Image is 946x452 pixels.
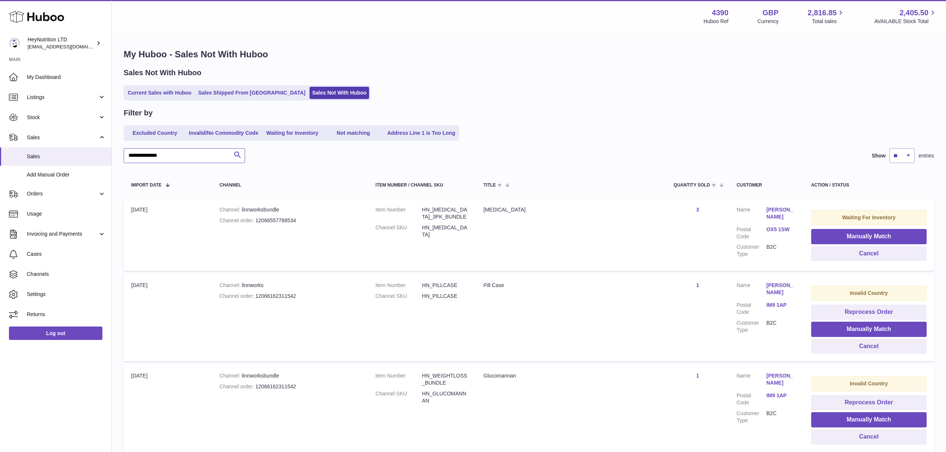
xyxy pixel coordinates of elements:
[196,87,308,99] a: Sales Shipped From [GEOGRAPHIC_DATA]
[872,152,886,159] label: Show
[28,44,109,50] span: [EMAIL_ADDRESS][DOMAIN_NAME]
[811,183,927,188] div: Action / Status
[758,18,779,25] div: Currency
[766,282,796,296] a: [PERSON_NAME]
[27,94,98,101] span: Listings
[766,392,796,399] a: IM9 1AP
[674,183,710,188] span: Quantity Sold
[263,127,322,139] a: Waiting for Inventory
[874,18,937,25] span: AVAILABLE Stock Total
[737,183,796,188] div: Customer
[850,381,888,386] strong: Invalid Country
[375,372,422,386] dt: Item Number
[696,373,699,379] a: 1
[27,311,106,318] span: Returns
[811,395,927,410] button: Reprocess Order
[737,392,766,406] dt: Postal Code
[422,293,469,300] dd: HN_PILLCASE
[124,68,201,78] h2: Sales Not With Huboo
[27,114,98,121] span: Stock
[375,183,469,188] div: Item Number / Channel SKU
[124,274,212,361] td: [DATE]
[219,373,242,379] strong: Channel
[219,293,255,299] strong: Channel order
[375,282,422,289] dt: Item Number
[219,282,361,289] div: linnworks
[704,18,728,25] div: Huboo Ref
[186,127,261,139] a: Invalid/No Commodity Code
[131,183,162,188] span: Import date
[483,183,496,188] span: Title
[874,8,937,25] a: 2,405.50 AVAILABLE Stock Total
[766,206,796,220] a: [PERSON_NAME]
[9,38,20,49] img: info@heynutrition.com
[766,243,796,258] dd: B2C
[899,8,928,18] span: 2,405.50
[737,206,766,222] dt: Name
[737,302,766,316] dt: Postal Code
[27,291,106,298] span: Settings
[737,372,766,388] dt: Name
[842,214,895,220] strong: Waiting For Inventory
[219,293,361,300] div: 12066162311542
[696,207,699,213] a: 3
[309,87,369,99] a: Sales Not With Huboo
[27,251,106,258] span: Cases
[27,271,106,278] span: Channels
[762,8,778,18] strong: GBP
[27,134,98,141] span: Sales
[125,87,194,99] a: Current Sales with Huboo
[811,305,927,320] button: Reprocess Order
[766,302,796,309] a: IM9 1AP
[422,390,469,404] dd: HN_GLUCOMANNAN
[219,207,242,213] strong: Channel
[422,282,469,289] dd: HN_PILLCASE
[766,372,796,386] a: [PERSON_NAME]
[27,230,98,238] span: Invoicing and Payments
[27,74,106,81] span: My Dashboard
[696,282,699,288] a: 1
[375,293,422,300] dt: Channel SKU
[737,243,766,258] dt: Customer Type
[27,210,106,217] span: Usage
[811,429,927,445] button: Cancel
[219,372,361,379] div: linnworksbundle
[219,383,361,390] div: 12066162311542
[28,36,95,50] div: HeyNutrition LTD
[124,365,212,452] td: [DATE]
[483,282,659,289] div: Pill Case
[737,282,766,298] dt: Name
[9,327,102,340] a: Log out
[324,127,383,139] a: Not matching
[219,217,361,224] div: 12066557788534
[27,153,106,160] span: Sales
[811,339,927,354] button: Cancel
[811,229,927,244] button: Manually Match
[918,152,934,159] span: entries
[766,410,796,424] dd: B2C
[124,108,153,118] h2: Filter by
[766,226,796,233] a: OX5 1SW
[385,127,458,139] a: Address Line 1 is Too Long
[375,224,422,238] dt: Channel SKU
[422,224,469,238] dd: HN_[MEDICAL_DATA]
[125,127,185,139] a: Excluded Country
[811,412,927,427] button: Manually Match
[124,48,934,60] h1: My Huboo - Sales Not With Huboo
[808,8,837,18] span: 2,816.85
[375,206,422,220] dt: Item Number
[422,372,469,386] dd: HN_WEIGHTLOSS_BUNDLE
[422,206,469,220] dd: HN_[MEDICAL_DATA]_3PK_BUNDLE
[219,282,242,288] strong: Channel
[219,383,255,389] strong: Channel order
[375,390,422,404] dt: Channel SKU
[737,226,766,240] dt: Postal Code
[812,18,845,25] span: Total sales
[811,246,927,261] button: Cancel
[737,319,766,334] dt: Customer Type
[219,183,361,188] div: Channel
[737,410,766,424] dt: Customer Type
[27,190,98,197] span: Orders
[850,290,888,296] strong: Invalid Country
[219,217,255,223] strong: Channel order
